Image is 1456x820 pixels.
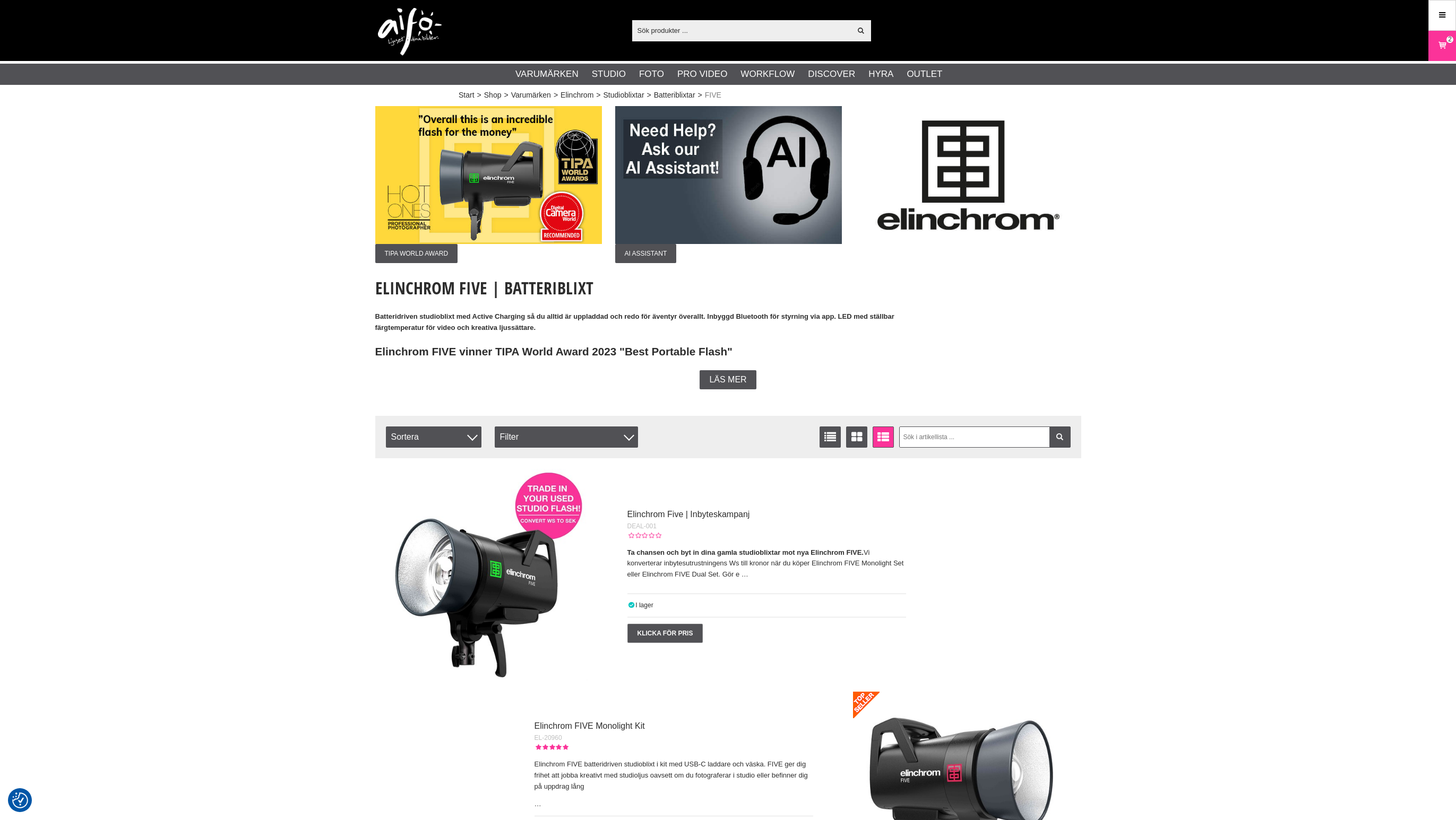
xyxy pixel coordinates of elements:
[12,792,28,808] img: Revisit consent button
[846,426,867,448] a: Fönstervisning
[604,90,644,101] a: Studioblixtar
[596,90,600,101] span: >
[615,106,842,263] a: Annons:014 ban-elin-AIelin.jpgAI Assistant
[654,90,695,101] a: Batteriblixtar
[378,8,442,56] img: logo.png
[899,426,1071,448] input: Sök i artikellista ...
[495,426,638,448] div: Filter
[477,90,481,101] span: >
[820,426,841,448] a: Listvisning
[375,312,894,332] strong: Batteridriven studioblixt med Active Charging så du alltid är uppladdad och redo för äventyr över...
[742,570,748,578] a: …
[515,67,579,81] a: Varumärken
[709,375,746,385] span: Läs mer
[375,106,602,244] img: Annons:011 ban-elin-FIVE-007.jpg
[1429,33,1455,58] a: 2
[504,90,508,101] span: >
[375,276,917,300] h1: Elinchrom FIVE | Batteriblixt
[1049,426,1071,448] a: Filtrera
[375,244,458,263] span: TIPA World Award
[635,601,653,609] span: I lager
[627,510,750,519] a: Elinchrom Five | Inbyteskampanj
[855,106,1082,244] img: Annons:012 ban-elin-logga.jpg
[740,67,795,81] a: Workflow
[627,548,864,556] strong: Ta chansen och byt in dina gamla studioblixtar mot nya Elinchrom FIVE.
[386,426,481,448] span: Sortera
[554,90,558,101] span: >
[375,106,602,263] a: Annons:011 ban-elin-FIVE-007.jpgTIPA World Award
[535,759,813,792] p: Elinchrom FIVE batteridriven studioblixt i kit med USB-C laddare och väska. FIVE ger dig frihet a...
[647,90,651,101] span: >
[615,244,677,263] span: AI Assistant
[698,90,702,101] span: >
[535,743,568,752] div: Kundbetyg: 5.00
[627,531,661,540] div: Kundbetyg: 0
[511,90,551,101] a: Varumärken
[627,601,636,609] i: I lager
[873,426,894,448] a: Utökad listvisning
[677,67,727,81] a: Pro Video
[535,734,562,742] span: EL-20960
[615,106,842,244] img: Annons:014 ban-elin-AIelin.jpg
[12,791,28,810] button: Samtyckesinställningar
[907,67,942,81] a: Outlet
[868,67,893,81] a: Hyra
[639,67,664,81] a: Foto
[535,800,541,808] a: …
[535,721,645,730] a: Elinchrom FIVE Monolight Kit
[375,344,917,360] h2: Elinchrom FIVE vinner TIPA World Award 2023 "Best Portable Flash"
[1448,34,1452,44] span: 2
[459,90,475,101] a: Start
[808,67,855,81] a: Discover
[561,90,593,101] a: Elinchrom
[705,90,721,101] span: FIVE
[375,469,588,681] img: Elinchrom Five | Inbyteskampanj
[592,67,626,81] a: Studio
[627,547,906,580] p: Vi konverterar inbytesutrustningens Ws till kronor när du köper Elinchrom FIVE Monolight Set elle...
[484,90,502,101] a: Shop
[627,522,657,530] span: DEAL-001
[627,624,703,643] a: Klicka för pris
[632,22,851,38] input: Sök produkter ...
